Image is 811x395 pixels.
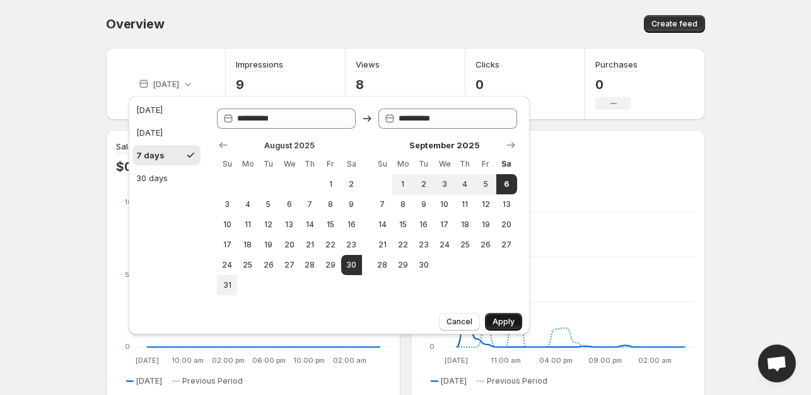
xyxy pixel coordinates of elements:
[132,145,201,165] button: 7 days
[182,376,243,386] span: Previous Period
[136,126,163,139] div: [DATE]
[293,356,325,365] text: 10:00 pm
[222,199,233,209] span: 3
[305,159,315,169] span: Th
[356,58,380,71] h3: Views
[116,140,137,153] h3: Sales
[325,240,336,250] span: 22
[237,235,258,255] button: Monday August 18 2025
[434,154,455,174] th: Wednesday
[300,255,320,275] button: Thursday August 28 2025
[284,159,295,169] span: We
[758,345,796,382] a: Open chat
[372,235,393,255] button: Sunday September 21 2025
[485,313,522,331] button: Apply
[372,154,393,174] th: Sunday
[320,194,341,215] button: Friday August 8 2025
[460,199,470,209] span: 11
[595,77,638,92] p: 0
[481,199,491,209] span: 12
[106,16,164,32] span: Overview
[222,240,233,250] span: 17
[413,174,434,194] button: Tuesday September 2 2025
[377,159,388,169] span: Su
[242,199,253,209] span: 4
[441,376,467,386] span: [DATE]
[413,215,434,235] button: Tuesday September 16 2025
[397,240,408,250] span: 22
[501,159,512,169] span: Sa
[258,255,279,275] button: Tuesday August 26 2025
[418,179,429,189] span: 2
[284,240,295,250] span: 20
[434,194,455,215] button: Wednesday September 10 2025
[481,159,491,169] span: Fr
[320,255,341,275] button: Friday August 29 2025
[132,168,201,188] button: 30 days
[346,260,357,270] span: 30
[476,58,499,71] h3: Clicks
[434,235,455,255] button: Wednesday September 24 2025
[305,260,315,270] span: 28
[493,317,515,327] span: Apply
[284,220,295,230] span: 13
[392,215,413,235] button: Monday September 15 2025
[476,215,496,235] button: Friday September 19 2025
[377,260,388,270] span: 28
[496,215,517,235] button: Saturday September 20 2025
[222,220,233,230] span: 10
[413,235,434,255] button: Tuesday September 23 2025
[418,159,429,169] span: Tu
[397,199,408,209] span: 8
[236,77,283,92] p: 9
[481,240,491,250] span: 26
[214,136,232,154] button: Show previous month, July 2025
[377,220,388,230] span: 14
[644,15,705,33] button: Create feed
[455,235,476,255] button: Thursday September 25 2025
[439,199,450,209] span: 10
[242,260,253,270] span: 25
[136,172,168,184] div: 30 days
[460,179,470,189] span: 4
[136,376,162,386] span: [DATE]
[418,220,429,230] span: 16
[377,199,388,209] span: 7
[377,240,388,250] span: 21
[217,275,238,295] button: Sunday August 31 2025
[153,78,179,90] p: [DATE]
[263,220,274,230] span: 12
[439,313,480,331] button: Cancel
[125,342,130,351] text: 0
[501,179,512,189] span: 6
[132,100,201,120] button: [DATE]
[455,215,476,235] button: Thursday September 18 2025
[237,215,258,235] button: Monday August 11 2025
[397,159,408,169] span: Mo
[372,194,393,215] button: Sunday September 7 2025
[237,255,258,275] button: Monday August 25 2025
[413,255,434,275] button: Tuesday September 30 2025
[217,154,238,174] th: Sunday
[258,194,279,215] button: Tuesday August 5 2025
[320,215,341,235] button: Friday August 15 2025
[320,154,341,174] th: Friday
[263,260,274,270] span: 26
[242,240,253,250] span: 18
[346,179,357,189] span: 2
[320,235,341,255] button: Friday August 22 2025
[300,215,320,235] button: Thursday August 14 2025
[439,220,450,230] span: 17
[496,194,517,215] button: Saturday September 13 2025
[237,154,258,174] th: Monday
[320,174,341,194] button: Friday August 1 2025
[258,154,279,174] th: Tuesday
[372,255,393,275] button: Sunday September 28 2025
[481,220,491,230] span: 19
[136,149,165,162] div: 7 days
[445,356,468,365] text: [DATE]
[638,356,672,365] text: 02:00 am
[279,154,300,174] th: Wednesday
[397,179,408,189] span: 1
[346,220,357,230] span: 16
